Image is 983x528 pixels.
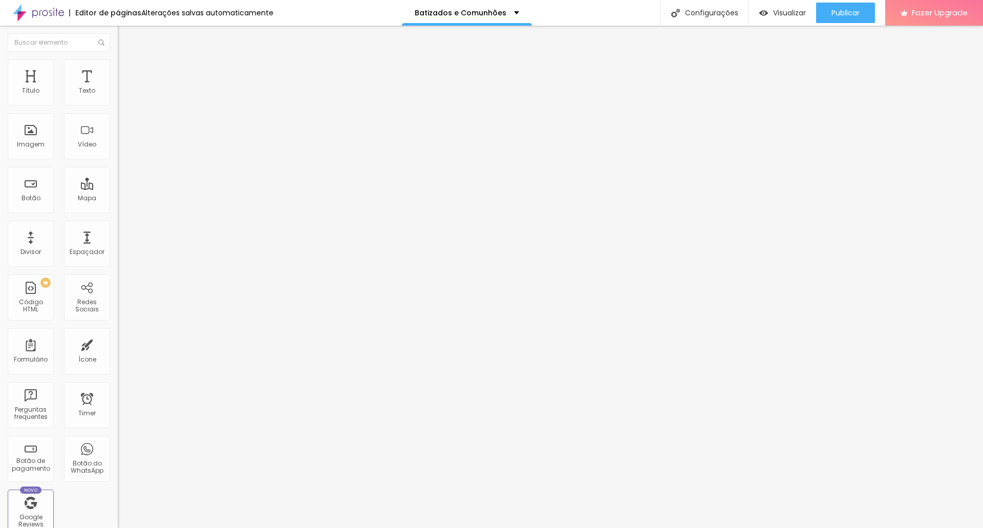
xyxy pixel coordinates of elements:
[415,9,506,16] p: Batizados e Comunhões
[78,195,96,202] div: Mapa
[671,9,680,17] img: Icone
[22,195,40,202] div: Botão
[17,141,45,148] div: Imagem
[67,299,107,313] div: Redes Sociais
[98,39,104,46] img: Icone
[70,248,104,256] div: Espaçador
[118,26,983,528] iframe: Editor
[10,457,51,472] div: Botão de pagamento
[816,3,875,23] button: Publicar
[759,9,768,17] img: view-1.svg
[79,87,95,94] div: Texto
[10,299,51,313] div: Código HTML
[912,8,968,17] span: Fazer Upgrade
[8,33,110,52] input: Buscar elemento
[773,9,806,17] span: Visualizar
[67,460,107,475] div: Botão do WhatsApp
[14,356,48,363] div: Formulário
[831,9,860,17] span: Publicar
[10,406,51,421] div: Perguntas frequentes
[22,87,39,94] div: Título
[20,248,41,256] div: Divisor
[78,410,96,417] div: Timer
[749,3,816,23] button: Visualizar
[20,487,42,494] div: Novo
[141,9,273,16] div: Alterações salvas automaticamente
[78,141,96,148] div: Vídeo
[78,356,96,363] div: Ícone
[69,9,141,16] div: Editor de páginas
